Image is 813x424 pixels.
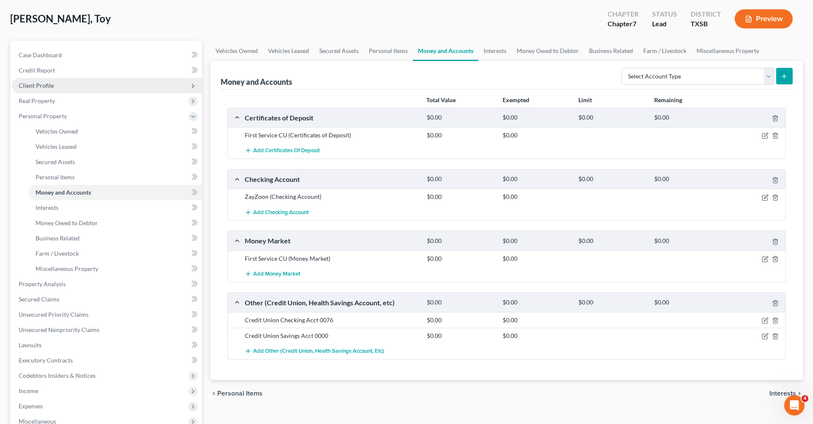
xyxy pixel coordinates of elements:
[29,200,202,215] a: Interests
[253,271,300,277] span: Add Money Market
[574,114,650,122] div: $0.00
[19,97,55,104] span: Real Property
[36,204,58,211] span: Interests
[245,266,300,282] button: Add Money Market
[19,82,54,89] span: Client Profile
[12,276,202,292] a: Property Analysis
[10,12,111,25] span: [PERSON_NAME], Toy
[210,41,263,61] a: Vehicles Owned
[29,170,202,185] a: Personal Items
[12,307,202,322] a: Unsecured Priority Claims
[217,390,263,397] span: Personal Items
[584,41,638,61] a: Business Related
[423,131,498,139] div: $0.00
[503,96,529,103] strong: Exempted
[29,246,202,261] a: Farm / Livestock
[241,131,423,139] div: First Service CU (Certificates of Deposit)
[36,173,75,181] span: Personal Items
[12,338,202,353] a: Lawsuits
[245,204,309,220] button: Add Checking Account
[19,357,73,364] span: Executory Contracts
[253,148,320,154] span: Add Certificates of Deposit
[652,19,677,29] div: Lead
[36,250,79,257] span: Farm / Livestock
[36,265,98,272] span: Miscellaneous Property
[423,237,498,245] div: $0.00
[210,390,263,397] button: chevron_left Personal Items
[691,19,721,29] div: TXSB
[19,311,88,318] span: Unsecured Priority Claims
[19,341,41,349] span: Lawsuits
[19,51,62,59] span: Case Dashboard
[608,9,639,19] div: Chapter
[12,322,202,338] a: Unsecured Nonpriority Claims
[19,402,43,410] span: Expenses
[245,143,320,159] button: Add Certificates of Deposit
[241,236,423,245] div: Money Market
[423,332,498,340] div: $0.00
[423,114,498,122] div: $0.00
[12,292,202,307] a: Secured Claims
[498,192,574,201] div: $0.00
[241,192,423,201] div: ZayZoon (Checking Account)
[574,237,650,245] div: $0.00
[512,41,584,61] a: Money Owed to Debtor
[12,47,202,63] a: Case Dashboard
[12,353,202,368] a: Executory Contracts
[29,185,202,200] a: Money and Accounts
[498,332,574,340] div: $0.00
[253,348,384,355] span: Add Other (Credit Union, Health Savings Account, etc)
[423,175,498,183] div: $0.00
[691,41,764,61] a: Miscellaneous Property
[19,112,67,120] span: Personal Property
[19,387,38,394] span: Income
[769,390,796,397] span: Interests
[423,298,498,307] div: $0.00
[29,231,202,246] a: Business Related
[574,175,650,183] div: $0.00
[241,316,423,324] div: Credit Union Checking Acct 0076
[19,280,66,287] span: Property Analysis
[241,332,423,340] div: Credit Union Savings Acct 0000
[29,124,202,139] a: Vehicles Owned
[29,261,202,276] a: Miscellaneous Property
[19,372,96,379] span: Codebtors Insiders & Notices
[784,395,805,416] iframe: Intercom live chat
[650,175,726,183] div: $0.00
[802,395,808,402] span: 4
[498,316,574,324] div: $0.00
[578,96,592,103] strong: Limit
[19,296,59,303] span: Secured Claims
[423,254,498,263] div: $0.00
[241,113,423,122] div: Certificates of Deposit
[36,219,98,226] span: Money Owed to Debtor
[498,237,574,245] div: $0.00
[36,143,77,150] span: Vehicles Leased
[652,9,677,19] div: Status
[633,20,636,28] span: 7
[423,316,498,324] div: $0.00
[36,128,78,135] span: Vehicles Owned
[263,41,314,61] a: Vehicles Leased
[478,41,512,61] a: Interests
[608,19,639,29] div: Chapter
[498,114,574,122] div: $0.00
[19,326,100,333] span: Unsecured Nonpriority Claims
[413,41,478,61] a: Money and Accounts
[241,298,423,307] div: Other (Credit Union, Health Savings Account, etc)
[29,215,202,231] a: Money Owed to Debtor
[498,131,574,139] div: $0.00
[650,298,726,307] div: $0.00
[36,158,75,165] span: Secured Assets
[691,9,721,19] div: District
[245,343,384,359] button: Add Other (Credit Union, Health Savings Account, etc)
[426,96,456,103] strong: Total Value
[574,298,650,307] div: $0.00
[498,175,574,183] div: $0.00
[650,114,726,122] div: $0.00
[498,298,574,307] div: $0.00
[769,390,803,397] button: Interests chevron_right
[253,209,309,216] span: Add Checking Account
[498,254,574,263] div: $0.00
[29,139,202,154] a: Vehicles Leased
